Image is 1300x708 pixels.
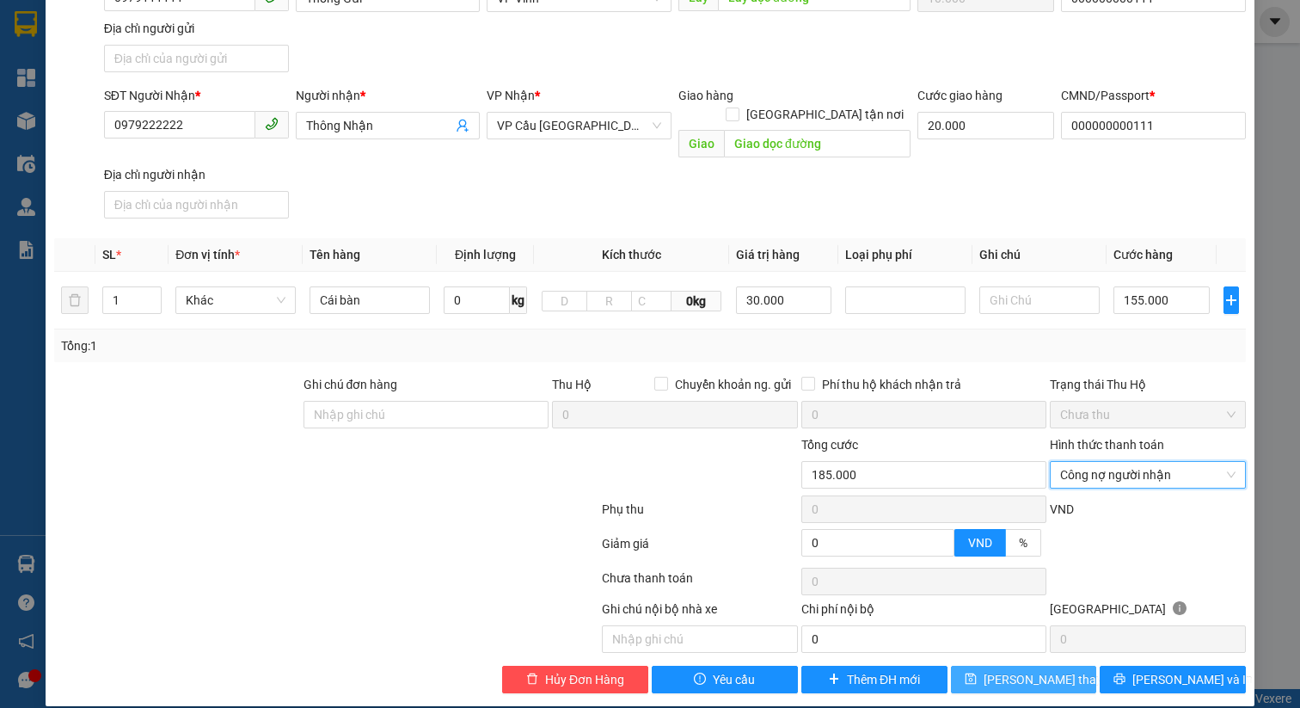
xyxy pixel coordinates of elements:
input: Địa chỉ của người gửi [104,45,289,72]
span: Cước hàng [1113,248,1173,262]
span: Giao [678,130,724,157]
span: Kích thước [602,248,661,262]
label: Cước giao hàng [917,89,1003,102]
span: Công nợ người nhận [1060,462,1236,488]
input: Địa chỉ của người nhận [104,191,289,219]
input: Ghi Chú [979,286,1100,314]
button: plusThêm ĐH mới [801,666,947,693]
button: exclamation-circleYêu cầu [652,666,798,693]
span: Đơn vị tính [175,248,240,262]
th: Loại phụ phí [838,238,972,272]
div: Địa chỉ người nhận [104,165,289,184]
span: Khác [186,287,285,313]
input: Dọc đường [724,130,911,157]
span: VP Cầu Sài Gòn [497,113,661,139]
span: user-add [456,119,469,132]
div: Ghi chú nội bộ nhà xe [602,600,798,625]
input: D [542,291,587,311]
input: C [631,291,671,311]
div: Người nhận [296,86,481,105]
th: Ghi chú [972,238,1107,272]
span: Định lượng [455,248,516,262]
input: Ghi chú đơn hàng [304,401,549,428]
span: Chuyển khoản ng. gửi [668,375,798,394]
span: plus [1224,293,1238,307]
span: SL [102,248,116,262]
div: Tổng: 1 [61,336,503,355]
span: Tổng cước [801,438,858,452]
div: CMND/Passport [1061,86,1246,105]
div: Giảm giá [600,534,800,564]
button: deleteHủy Đơn Hàng [502,666,648,693]
label: Hình thức thanh toán [1050,438,1164,452]
span: VND [1050,502,1074,516]
span: VP Nhận [487,89,535,102]
button: save[PERSON_NAME] thay đổi [951,666,1097,693]
span: Chưa thu [1060,402,1236,428]
span: save [965,673,977,686]
span: Giá trị hàng [736,248,800,262]
span: Thu Hộ [552,378,592,391]
span: delete [526,673,538,686]
input: R [586,291,632,311]
span: Tên hàng [310,248,360,262]
button: plus [1223,286,1239,314]
input: Nhập ghi chú [602,625,798,653]
input: VD: Bàn, Ghế [310,286,430,314]
span: phone [265,117,279,131]
span: Yêu cầu [713,670,755,689]
span: VND [968,536,992,550]
span: [GEOGRAPHIC_DATA] tận nơi [739,105,911,124]
span: info-circle [1173,601,1187,615]
div: Địa chỉ người gửi [104,19,289,38]
span: % [1019,536,1027,550]
span: Hủy Đơn Hàng [545,670,624,689]
div: [GEOGRAPHIC_DATA] [1050,600,1246,625]
span: printer [1113,673,1125,686]
span: [PERSON_NAME] thay đổi [984,670,1121,689]
div: SĐT Người Nhận [104,86,289,105]
div: Phụ thu [600,500,800,530]
div: Trạng thái Thu Hộ [1050,375,1246,394]
span: Giao hàng [678,89,733,102]
span: kg [510,286,527,314]
span: exclamation-circle [694,673,706,686]
label: Ghi chú đơn hàng [304,378,398,391]
button: delete [61,286,89,314]
button: printer[PERSON_NAME] và In [1100,666,1246,693]
div: Chưa thanh toán [600,569,800,599]
span: Thêm ĐH mới [847,670,920,689]
input: Cước giao hàng [917,112,1054,139]
span: [PERSON_NAME] và In [1132,670,1253,689]
span: 0kg [671,291,721,311]
span: Phí thu hộ khách nhận trả [815,375,968,394]
div: Chi phí nội bộ [801,600,1047,625]
span: plus [828,673,840,686]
